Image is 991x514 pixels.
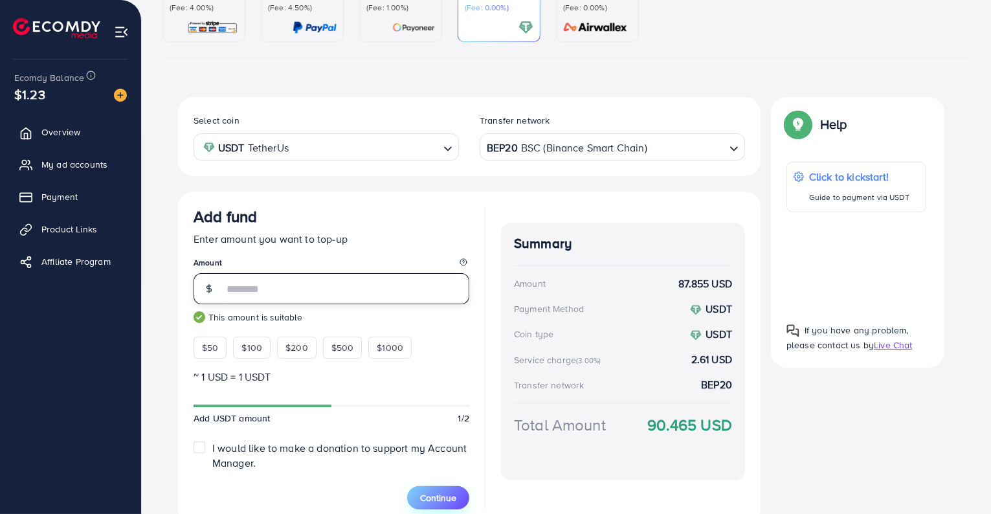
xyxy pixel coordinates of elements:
div: Payment Method [514,302,584,315]
div: Service charge [514,353,605,366]
label: Select coin [194,114,239,127]
img: Popup guide [786,113,810,136]
legend: Amount [194,257,469,273]
img: card [293,20,337,35]
a: Product Links [10,216,131,242]
span: $50 [202,341,218,354]
p: (Fee: 4.00%) [170,3,238,13]
span: $1000 [377,341,403,354]
h3: Add fund [194,207,257,226]
strong: USDT [218,139,245,157]
label: Transfer network [480,114,550,127]
p: Help [820,117,847,132]
img: logo [13,18,100,38]
img: card [518,20,533,35]
img: Popup guide [786,324,799,337]
div: Coin type [514,328,553,341]
strong: USDT [706,302,732,316]
p: Enter amount you want to top-up [194,231,469,247]
span: $500 [331,341,354,354]
p: (Fee: 0.00%) [563,3,632,13]
span: $100 [241,341,262,354]
input: Search for option [649,137,724,157]
iframe: Chat [936,456,981,504]
div: Amount [514,277,546,290]
span: BSC (Binance Smart Chain) [521,139,647,157]
strong: USDT [706,327,732,341]
div: Search for option [480,133,745,160]
span: If you have any problem, please contact us by [786,324,909,352]
a: My ad accounts [10,151,131,177]
a: Overview [10,119,131,145]
span: 1/2 [458,412,469,425]
small: (3.00%) [576,355,601,366]
img: image [114,89,127,102]
strong: BEP20 [487,139,518,157]
p: (Fee: 0.00%) [465,3,533,13]
small: This amount is suitable [194,311,469,324]
img: card [559,20,632,35]
span: $200 [285,341,308,354]
input: Search for option [293,137,438,157]
p: ~ 1 USD = 1 USDT [194,369,469,385]
strong: 2.61 USD [691,352,732,367]
div: Total Amount [514,414,606,436]
span: Add USDT amount [194,412,270,425]
span: I would like to make a donation to support my Account Manager. [212,441,467,470]
img: coin [690,304,702,316]
span: Payment [41,190,78,203]
strong: BEP20 [701,377,732,392]
p: Click to kickstart! [809,169,909,184]
span: Product Links [41,223,97,236]
div: Search for option [194,133,459,160]
span: Affiliate Program [41,255,111,268]
strong: 87.855 USD [678,276,732,291]
a: Affiliate Program [10,249,131,274]
span: TetherUs [248,139,289,157]
img: coin [690,330,702,341]
a: Payment [10,184,131,210]
span: Ecomdy Balance [14,71,84,84]
span: My ad accounts [41,158,107,171]
img: menu [114,25,129,39]
strong: 90.465 USD [647,414,732,436]
span: Continue [420,491,456,504]
img: coin [203,142,215,153]
img: guide [194,311,205,323]
img: card [187,20,238,35]
p: Guide to payment via USDT [809,190,909,205]
button: Continue [407,486,469,509]
h4: Summary [514,236,732,252]
div: Transfer network [514,379,585,392]
span: $1.23 [14,85,45,104]
p: (Fee: 1.00%) [366,3,435,13]
p: (Fee: 4.50%) [268,3,337,13]
img: card [392,20,435,35]
span: Live Chat [874,339,912,352]
span: Overview [41,126,80,139]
